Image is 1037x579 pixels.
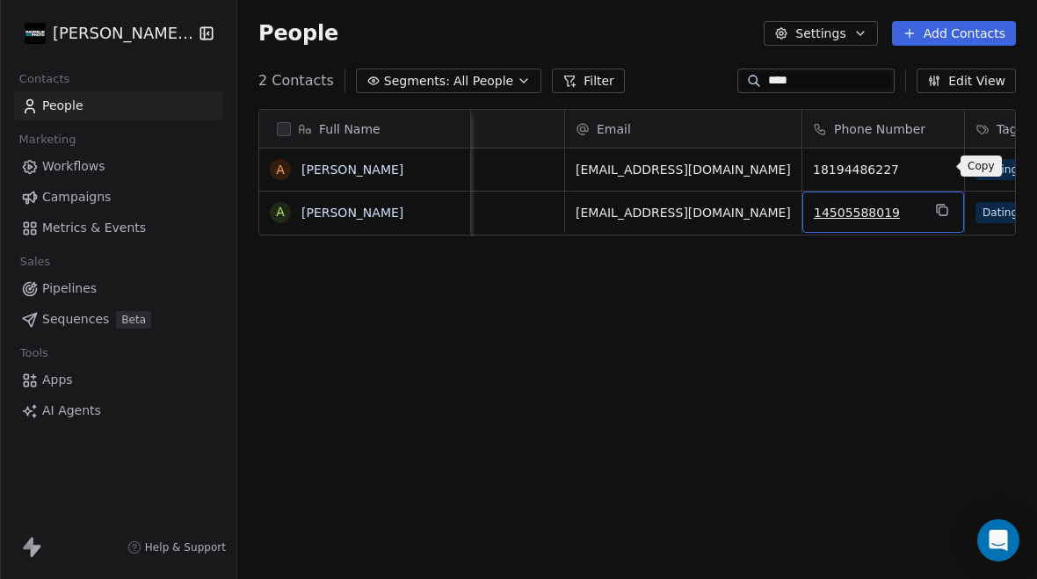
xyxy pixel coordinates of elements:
div: Email [565,110,801,148]
span: 14505588019 [814,204,921,221]
span: [EMAIL_ADDRESS][DOMAIN_NAME] [576,204,791,221]
span: Email [597,120,631,138]
img: Daudelin%20Photo%20Logo%20White%202025%20Square.png [25,23,46,44]
a: Help & Support [127,540,226,554]
span: All People [453,72,513,90]
a: Pipelines [14,274,222,303]
div: A [276,161,285,179]
button: Filter [552,69,625,93]
a: People [14,91,222,120]
button: Edit View [917,69,1016,93]
span: Segments: [384,72,450,90]
a: Workflows [14,152,222,181]
button: Add Contacts [892,21,1016,46]
span: Workflows [42,157,105,176]
span: Full Name [319,120,381,138]
div: Open Intercom Messenger [977,519,1019,561]
span: Campaigns [42,188,111,206]
span: Sales [12,249,58,275]
span: AI Agents [42,402,101,420]
span: Sequences [42,310,109,329]
span: [PERSON_NAME] Photo [53,22,195,45]
span: 18194486227 [813,161,954,178]
span: 2 Contacts [258,70,334,91]
p: Copy [968,159,995,173]
a: [PERSON_NAME] [301,206,403,220]
span: Phone Number [834,120,925,138]
a: Metrics & Events [14,214,222,242]
span: Beta [116,311,151,329]
a: AI Agents [14,396,222,425]
div: Phone Number [802,110,964,148]
a: SequencesBeta [14,305,222,334]
span: Tags [997,120,1024,138]
span: Help & Support [145,540,226,554]
span: Dating [975,202,1025,223]
span: Tools [12,340,55,366]
button: Settings [764,21,877,46]
a: Apps [14,365,222,394]
span: People [258,20,338,47]
a: [PERSON_NAME] [301,163,403,177]
span: Metrics & Events [42,219,146,237]
span: Contacts [11,66,77,92]
button: [PERSON_NAME] Photo [21,18,187,48]
span: [EMAIL_ADDRESS][DOMAIN_NAME] [576,161,791,178]
span: People [42,97,83,115]
a: Campaigns [14,183,222,212]
span: Apps [42,371,73,389]
span: Marketing [11,127,83,153]
div: A [276,203,285,221]
div: Full Name [259,110,470,148]
span: Pipelines [42,279,97,298]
